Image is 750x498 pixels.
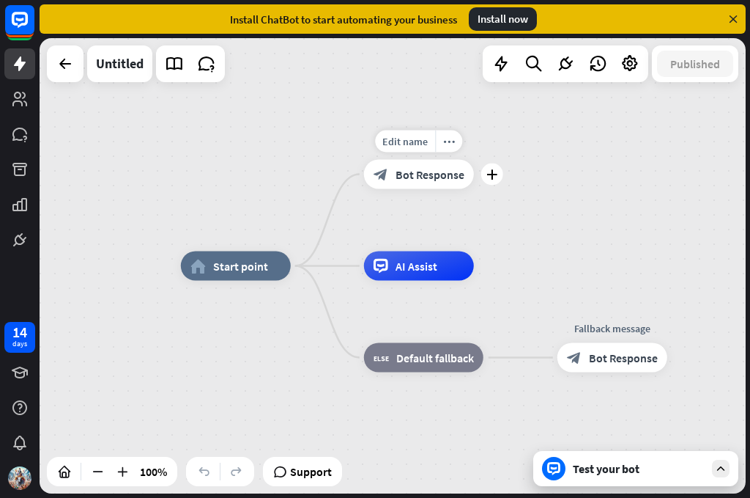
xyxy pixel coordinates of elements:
i: home_2 [190,259,206,274]
div: Fallback message [546,321,678,336]
span: Bot Response [589,351,658,365]
span: Edit name [382,135,428,148]
span: Default fallback [396,351,474,365]
span: Start point [213,259,268,274]
span: AI Assist [396,259,437,274]
div: Install ChatBot to start automating your business [230,12,457,26]
i: block_bot_response [567,351,582,365]
span: Support [290,460,332,483]
i: more_horiz [443,136,455,147]
div: Test your bot [573,461,705,476]
button: Open LiveChat chat widget [12,6,56,50]
div: days [12,339,27,349]
span: Bot Response [396,167,464,182]
a: 14 days [4,322,35,353]
i: plus [486,169,497,180]
i: block_bot_response [374,167,388,182]
i: block_fallback [374,351,389,365]
div: 100% [135,460,171,483]
div: Untitled [96,45,144,82]
div: Install now [469,7,537,31]
button: Published [657,51,733,77]
div: 14 [12,326,27,339]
